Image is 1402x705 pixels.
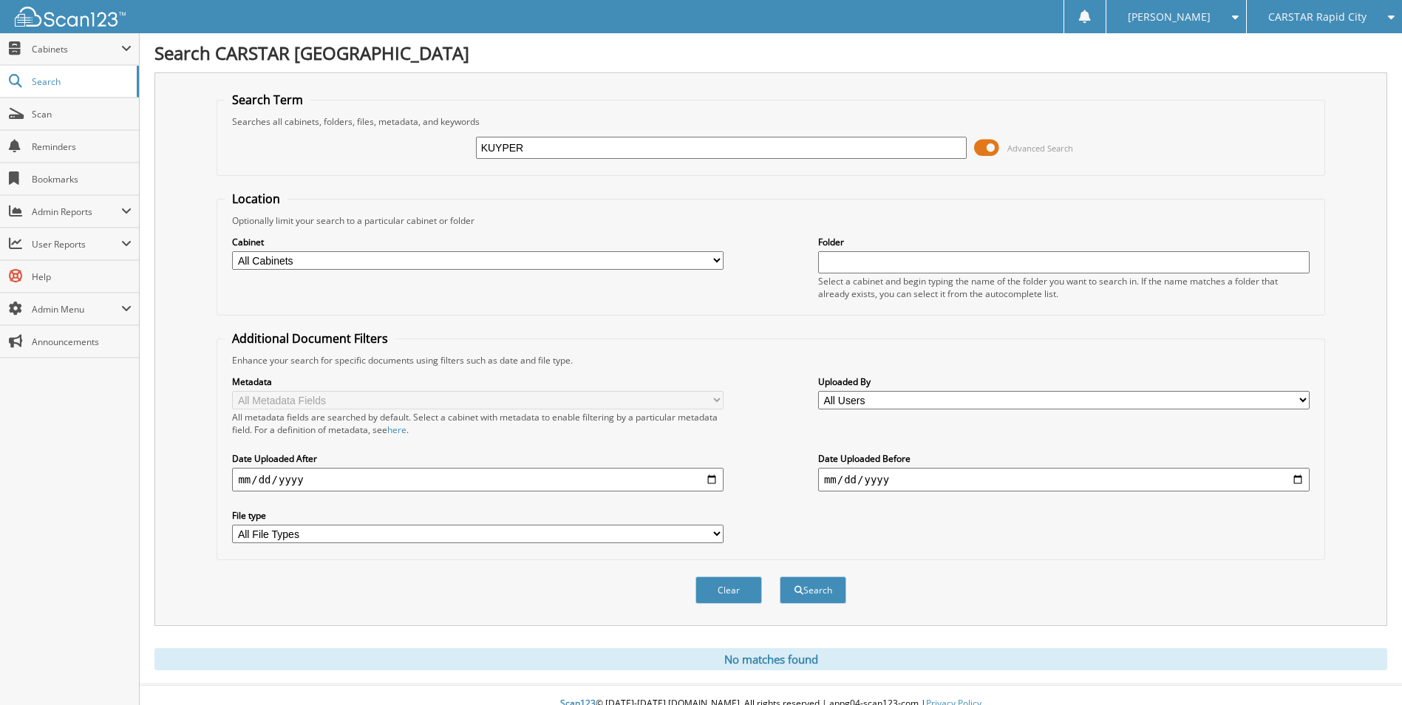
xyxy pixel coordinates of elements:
[1128,13,1211,21] span: [PERSON_NAME]
[818,236,1310,248] label: Folder
[387,423,406,436] a: here
[225,354,1316,367] div: Enhance your search for specific documents using filters such as date and file type.
[695,576,762,604] button: Clear
[818,468,1310,491] input: end
[154,648,1387,670] div: No matches found
[232,468,724,491] input: start
[32,75,129,88] span: Search
[32,108,132,120] span: Scan
[225,330,395,347] legend: Additional Document Filters
[1268,13,1367,21] span: CARSTAR Rapid City
[32,205,121,218] span: Admin Reports
[225,191,287,207] legend: Location
[225,92,310,108] legend: Search Term
[780,576,846,604] button: Search
[32,43,121,55] span: Cabinets
[232,509,724,522] label: File type
[32,238,121,251] span: User Reports
[15,7,126,27] img: scan123-logo-white.svg
[154,41,1387,65] h1: Search CARSTAR [GEOGRAPHIC_DATA]
[225,115,1316,128] div: Searches all cabinets, folders, files, metadata, and keywords
[818,375,1310,388] label: Uploaded By
[232,411,724,436] div: All metadata fields are searched by default. Select a cabinet with metadata to enable filtering b...
[232,236,724,248] label: Cabinet
[32,270,132,283] span: Help
[32,173,132,185] span: Bookmarks
[225,214,1316,227] div: Optionally limit your search to a particular cabinet or folder
[32,140,132,153] span: Reminders
[818,275,1310,300] div: Select a cabinet and begin typing the name of the folder you want to search in. If the name match...
[232,452,724,465] label: Date Uploaded After
[32,303,121,316] span: Admin Menu
[818,452,1310,465] label: Date Uploaded Before
[32,336,132,348] span: Announcements
[232,375,724,388] label: Metadata
[1007,143,1073,154] span: Advanced Search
